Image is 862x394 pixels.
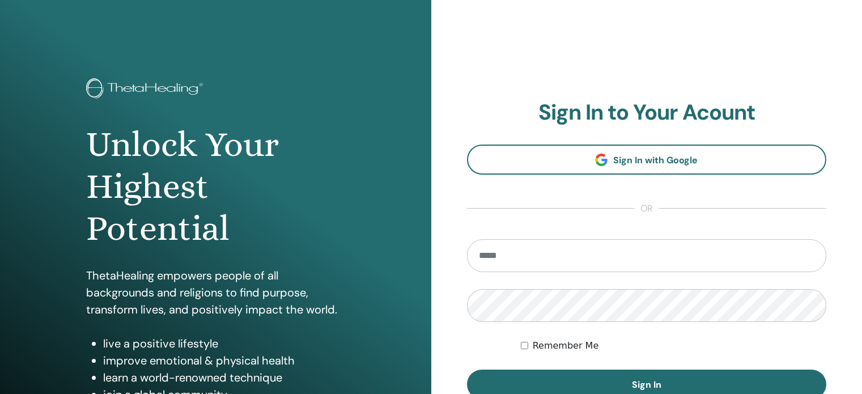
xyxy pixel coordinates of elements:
[103,369,345,386] li: learn a world-renowned technique
[467,100,827,126] h2: Sign In to Your Acount
[86,124,345,250] h1: Unlock Your Highest Potential
[103,335,345,352] li: live a positive lifestyle
[533,339,599,353] label: Remember Me
[635,202,659,215] span: or
[467,145,827,175] a: Sign In with Google
[103,352,345,369] li: improve emotional & physical health
[86,267,345,318] p: ThetaHealing empowers people of all backgrounds and religions to find purpose, transform lives, a...
[521,339,826,353] div: Keep me authenticated indefinitely or until I manually logout
[613,154,698,166] span: Sign In with Google
[632,379,661,391] span: Sign In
